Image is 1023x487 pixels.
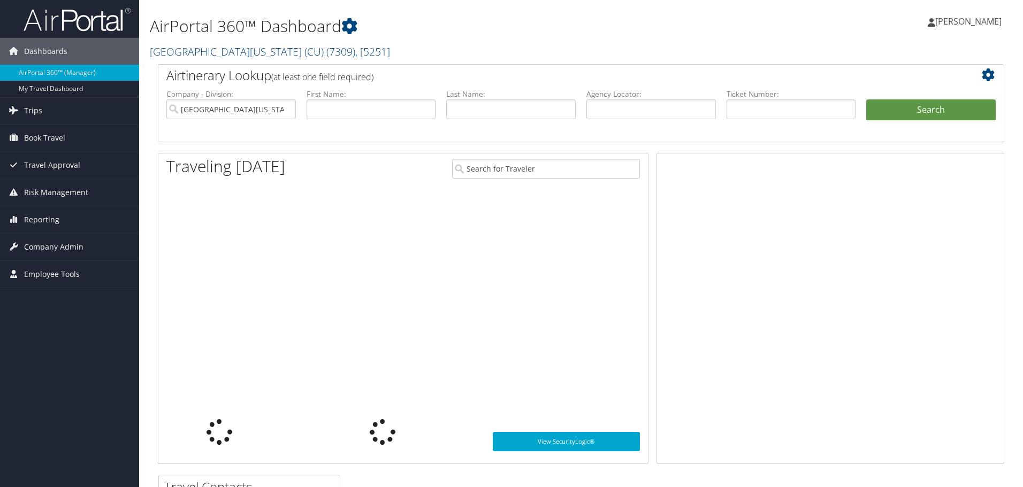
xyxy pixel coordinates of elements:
span: Employee Tools [24,261,80,288]
span: (at least one field required) [271,71,373,83]
a: [GEOGRAPHIC_DATA][US_STATE] (CU) [150,44,390,59]
span: Dashboards [24,38,67,65]
span: ( 7309 ) [326,44,355,59]
label: First Name: [307,89,436,99]
label: Company - Division: [166,89,296,99]
span: Risk Management [24,179,88,206]
button: Search [866,99,996,121]
h1: Traveling [DATE] [166,155,285,177]
span: Company Admin [24,234,83,260]
label: Agency Locator: [586,89,716,99]
label: Ticket Number: [727,89,856,99]
span: Book Travel [24,125,65,151]
img: airportal-logo.png [24,7,131,32]
h1: AirPortal 360™ Dashboard [150,15,725,37]
span: Reporting [24,206,59,233]
a: View SecurityLogic® [493,432,640,451]
label: Last Name: [446,89,576,99]
span: Trips [24,97,42,124]
a: [PERSON_NAME] [928,5,1012,37]
span: Travel Approval [24,152,80,179]
input: Search for Traveler [452,159,640,179]
span: [PERSON_NAME] [935,16,1002,27]
span: , [ 5251 ] [355,44,390,59]
h2: Airtinerary Lookup [166,66,925,84]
